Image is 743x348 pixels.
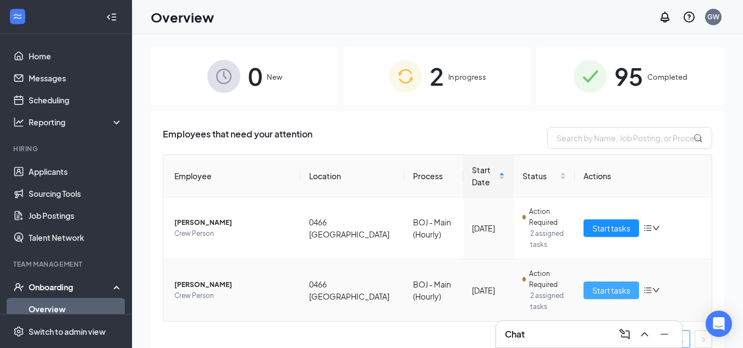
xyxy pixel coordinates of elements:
span: down [652,286,660,294]
a: Scheduling [29,89,123,111]
h3: Chat [505,328,525,340]
span: New [267,71,282,82]
svg: Collapse [106,12,117,23]
a: Messages [29,67,123,89]
a: Applicants [29,161,123,183]
span: Status [522,170,558,182]
span: down [652,224,660,232]
span: 2 assigned tasks [530,290,566,312]
td: BOJ - Main (Hourly) [404,259,463,321]
span: Employees that need your attention [163,127,312,149]
div: Open Intercom Messenger [706,311,732,337]
svg: Minimize [658,328,671,341]
div: GW [707,12,719,21]
span: In progress [448,71,486,82]
button: Start tasks [584,219,639,237]
svg: QuestionInfo [683,10,696,24]
div: Switch to admin view [29,326,106,337]
div: Hiring [13,144,120,153]
th: Location [300,155,404,197]
a: Home [29,45,123,67]
a: Overview [29,298,123,320]
button: right [695,330,712,348]
th: Actions [575,155,712,197]
span: Action Required [529,268,566,290]
svg: ComposeMessage [618,328,631,341]
a: Sourcing Tools [29,183,123,205]
div: [DATE] [472,284,505,296]
td: 0466 [GEOGRAPHIC_DATA] [300,197,404,259]
input: Search by Name, Job Posting, or Process [547,127,712,149]
svg: UserCheck [13,281,24,292]
td: BOJ - Main (Hourly) [404,197,463,259]
svg: ChevronUp [638,328,651,341]
span: Start tasks [592,284,630,296]
span: right [700,336,707,343]
span: 0 [248,57,262,95]
h1: Overview [151,8,214,26]
th: Employee [163,155,300,197]
div: Reporting [29,117,123,128]
button: ComposeMessage [616,325,634,343]
td: 0466 [GEOGRAPHIC_DATA] [300,259,404,321]
span: bars [643,224,652,233]
li: Next Page [695,330,712,348]
span: Action Required [529,206,566,228]
span: Completed [647,71,687,82]
span: Crew Person [174,290,291,301]
button: ChevronUp [636,325,653,343]
span: [PERSON_NAME] [174,279,291,290]
span: Start tasks [592,222,630,234]
svg: Analysis [13,117,24,128]
div: Onboarding [29,281,113,292]
svg: Notifications [658,10,672,24]
th: Status [514,155,575,197]
svg: Settings [13,326,24,337]
th: Process [404,155,463,197]
a: Job Postings [29,205,123,227]
div: [DATE] [472,222,505,234]
a: Talent Network [29,227,123,248]
button: Minimize [656,325,673,343]
svg: WorkstreamLogo [12,11,23,22]
span: bars [643,286,652,295]
button: Start tasks [584,281,639,299]
div: Team Management [13,259,120,269]
span: Crew Person [174,228,291,239]
span: 95 [614,57,643,95]
span: 2 [430,57,444,95]
span: [PERSON_NAME] [174,217,291,228]
span: 2 assigned tasks [530,228,566,250]
span: Start Date [472,164,497,188]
